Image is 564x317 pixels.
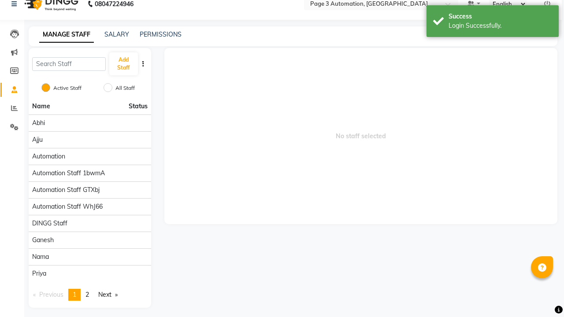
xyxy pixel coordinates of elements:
[32,219,67,228] span: DINGG Staff
[129,102,148,111] span: Status
[32,269,46,278] span: Priya
[32,185,100,195] span: Automation Staff gTXbj
[32,202,103,211] span: Automation Staff WhJ66
[32,135,43,144] span: Ajju
[32,118,45,128] span: Abhi
[32,152,65,161] span: Automation
[32,102,50,110] span: Name
[109,52,138,75] button: Add Staff
[73,291,76,299] span: 1
[32,57,106,71] input: Search Staff
[164,48,558,224] span: No staff selected
[449,12,552,21] div: Success
[104,30,129,38] a: SALARY
[140,30,182,38] a: PERMISSIONS
[39,291,63,299] span: Previous
[53,84,82,92] label: Active Staff
[94,289,122,301] a: Next
[449,21,552,30] div: Login Successfully.
[32,236,54,245] span: Ganesh
[32,169,105,178] span: Automation Staff 1bwmA
[115,84,135,92] label: All Staff
[29,289,151,301] nav: Pagination
[85,291,89,299] span: 2
[32,252,49,262] span: Nama
[39,27,94,43] a: MANAGE STAFF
